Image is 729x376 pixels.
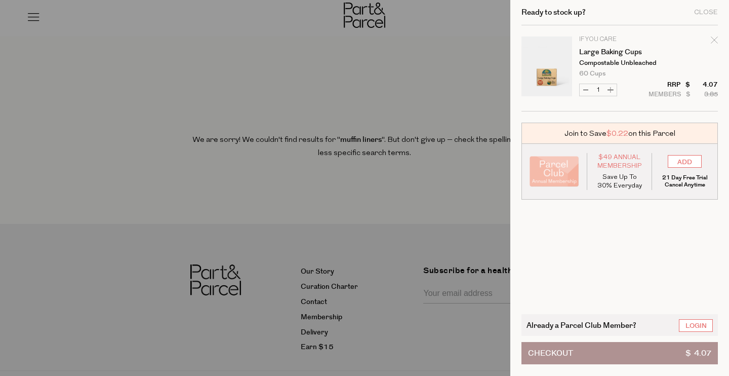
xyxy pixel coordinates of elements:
a: Login [679,319,713,332]
div: Join to Save on this Parcel [521,123,718,144]
input: ADD [668,155,702,168]
button: Checkout$ 4.07 [521,342,718,364]
a: Large Baking Cups [579,49,658,56]
p: Compostable Unbleached [579,60,658,66]
span: 60 Cups [579,70,605,77]
span: Checkout [528,343,573,364]
span: $ 4.07 [685,343,711,364]
input: QTY Large Baking Cups [592,84,604,96]
span: $0.22 [606,128,628,139]
span: Already a Parcel Club Member? [526,319,636,331]
h2: Ready to stock up? [521,9,586,16]
p: If You Care [579,36,658,43]
p: 21 Day Free Trial Cancel Anytime [660,174,710,189]
p: Save Up To 30% Everyday [595,173,644,190]
span: $49 Annual Membership [595,153,644,170]
div: Close [694,9,718,16]
div: Remove Large Baking Cups [711,35,718,49]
